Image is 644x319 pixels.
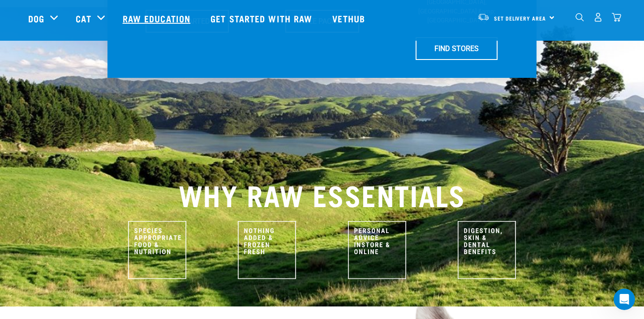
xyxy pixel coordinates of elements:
[128,221,186,279] img: Species Appropriate Nutrition
[612,13,621,22] img: home-icon@2x.png
[416,37,498,60] a: FIND STORES
[76,12,91,25] a: Cat
[477,13,489,21] img: van-moving.png
[28,12,44,25] a: Dog
[348,221,406,279] img: Personal Advice
[238,221,296,279] img: Nothing Added
[323,0,376,36] a: Vethub
[575,13,584,21] img: home-icon-1@2x.png
[458,221,516,279] img: Raw Benefits
[202,0,323,36] a: Get started with Raw
[28,178,616,210] h2: WHY RAW ESSENTIALS
[494,17,546,20] span: Set Delivery Area
[593,13,603,22] img: user.png
[114,0,202,36] a: Raw Education
[614,289,635,310] iframe: Intercom live chat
